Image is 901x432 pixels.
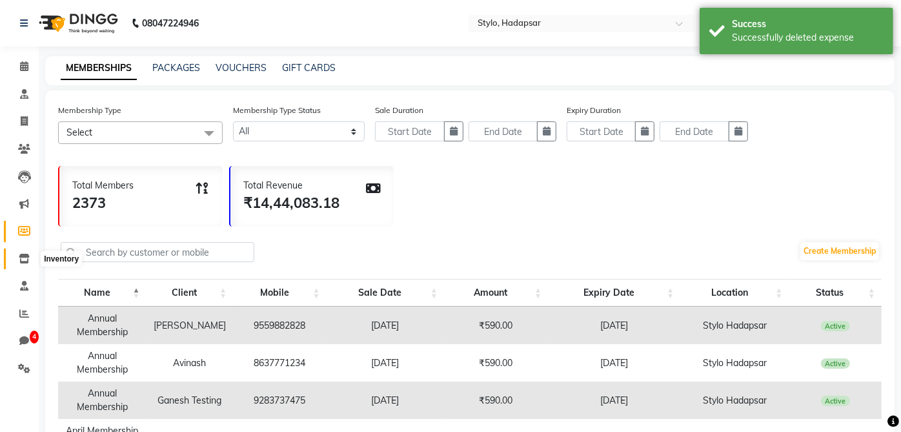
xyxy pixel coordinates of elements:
[243,179,339,192] div: Total Revenue
[327,382,444,419] td: [DATE]
[444,279,548,307] th: Amount: activate to sort column ascending
[147,279,233,307] th: Client: activate to sort column ascending
[469,121,538,141] input: End Date
[233,307,327,344] td: 9559882828
[789,279,882,307] th: Status: activate to sort column ascending
[66,127,92,138] span: Select
[58,382,147,419] td: Annual Membership
[233,279,327,307] th: Mobile: activate to sort column ascending
[548,382,680,419] td: [DATE]
[444,307,548,344] td: ₹590.00
[61,57,137,80] a: MEMBERSHIPS
[680,279,789,307] th: Location: activate to sort column ascending
[680,344,789,382] td: Stylo Hadapsar
[680,307,789,344] td: Stylo Hadapsar
[147,382,233,419] td: Ganesh Testing
[375,105,423,116] label: Sale Duration
[680,382,789,419] td: Stylo Hadapsar
[147,344,233,382] td: Avinash
[58,307,147,344] td: Annual Membership
[58,344,147,382] td: Annual Membership
[4,331,35,352] a: 4
[72,192,134,214] div: 2373
[821,321,850,331] span: Active
[660,121,729,141] input: End Date
[233,382,327,419] td: 9283737475
[30,331,39,344] span: 4
[732,17,884,31] div: Success
[444,344,548,382] td: ₹590.00
[147,307,233,344] td: [PERSON_NAME]
[233,344,327,382] td: 8637771234
[327,344,444,382] td: [DATE]
[327,307,444,344] td: [DATE]
[800,242,879,260] a: Create Membership
[58,279,147,307] th: Name: activate to sort column descending
[58,105,121,116] label: Membership Type
[548,279,680,307] th: Expiry Date: activate to sort column ascending
[152,62,200,74] a: PACKAGES
[243,192,339,214] div: ₹14,44,083.18
[548,344,680,382] td: [DATE]
[61,242,254,262] input: Search by customer or mobile
[33,5,121,41] img: logo
[282,62,336,74] a: GIFT CARDS
[233,105,321,116] label: Membership Type Status
[72,179,134,192] div: Total Members
[567,121,636,141] input: Start Date
[216,62,267,74] a: VOUCHERS
[732,31,884,45] div: Successfully deleted expense
[821,396,850,406] span: Active
[375,121,444,141] input: Start Date
[821,358,850,369] span: Active
[327,279,444,307] th: Sale Date: activate to sort column ascending
[567,105,621,116] label: Expiry Duration
[41,251,82,267] div: Inventory
[548,307,680,344] td: [DATE]
[142,5,199,41] b: 08047224946
[444,382,548,419] td: ₹590.00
